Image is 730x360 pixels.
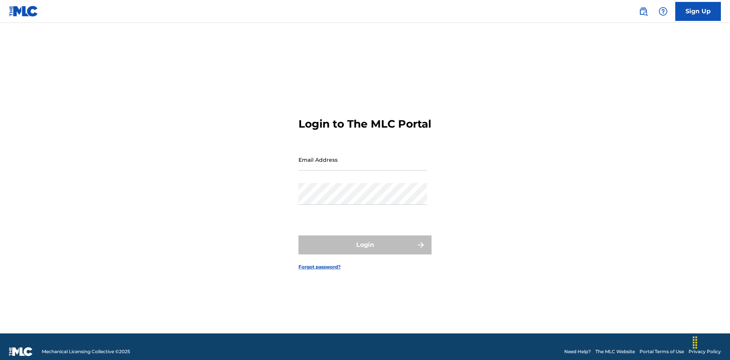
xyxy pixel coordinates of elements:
span: Mechanical Licensing Collective © 2025 [42,348,130,355]
img: help [659,7,668,16]
a: Privacy Policy [689,348,721,355]
a: Portal Terms of Use [640,348,684,355]
a: Sign Up [675,2,721,21]
a: Need Help? [564,348,591,355]
img: MLC Logo [9,6,38,17]
img: search [639,7,648,16]
div: Help [655,4,671,19]
div: Drag [689,331,701,354]
iframe: Chat Widget [692,324,730,360]
a: The MLC Website [595,348,635,355]
a: Public Search [636,4,651,19]
a: Forgot password? [298,264,341,270]
img: logo [9,347,33,356]
h3: Login to The MLC Portal [298,117,431,131]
